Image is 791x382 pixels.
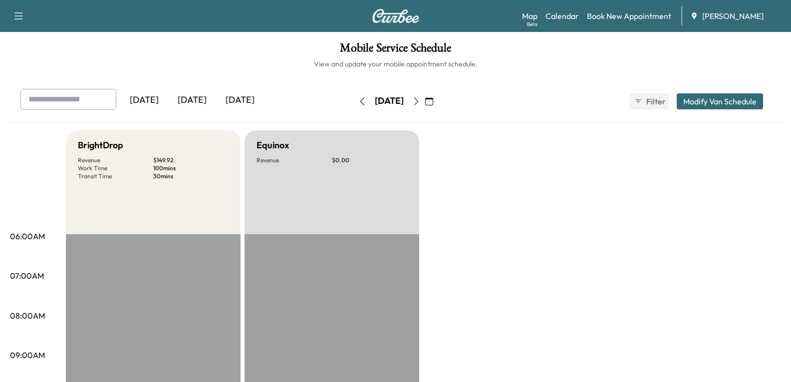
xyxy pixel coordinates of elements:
a: Book New Appointment [587,10,671,22]
p: $ 149.92 [153,156,229,164]
img: Curbee Logo [372,9,420,23]
h5: Equinox [257,138,289,152]
a: MapBeta [522,10,537,22]
div: [DATE] [120,89,168,112]
h1: Mobile Service Schedule [10,42,781,59]
p: 07:00AM [10,270,44,282]
div: Beta [527,20,537,28]
p: Revenue [78,156,153,164]
p: 09:00AM [10,349,45,361]
h6: View and update your mobile appointment schedule. [10,59,781,69]
span: Filter [646,95,664,107]
p: Work Time [78,164,153,172]
a: Calendar [545,10,579,22]
div: [DATE] [216,89,264,112]
p: 100 mins [153,164,229,172]
p: $ 0.00 [332,156,407,164]
p: 30 mins [153,172,229,180]
button: Modify Van Schedule [677,93,763,109]
p: 06:00AM [10,230,45,242]
p: 08:00AM [10,310,45,322]
p: Revenue [257,156,332,164]
div: [DATE] [168,89,216,112]
p: Transit Time [78,172,153,180]
div: [DATE] [375,95,404,107]
span: [PERSON_NAME] [702,10,764,22]
h5: BrightDrop [78,138,123,152]
button: Filter [630,93,669,109]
